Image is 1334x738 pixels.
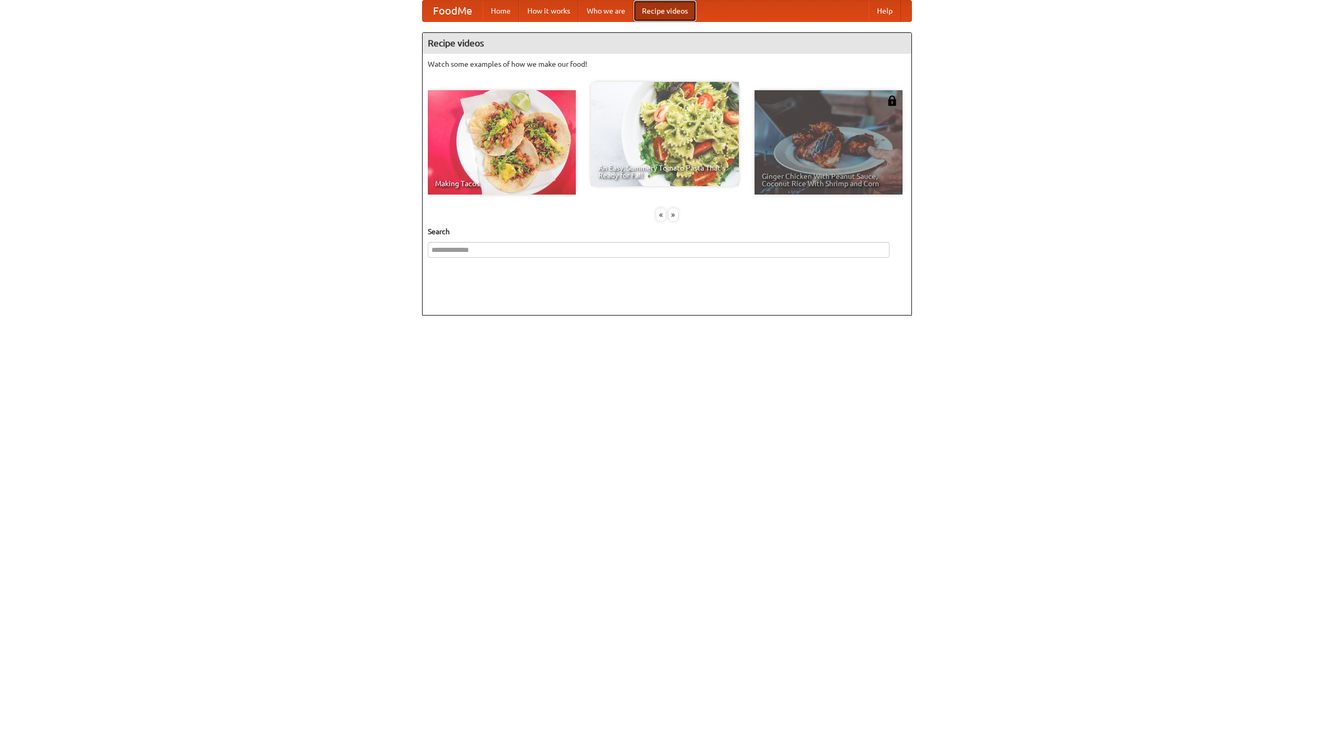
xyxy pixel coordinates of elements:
a: An Easy, Summery Tomato Pasta That's Ready for Fall [591,82,739,186]
span: An Easy, Summery Tomato Pasta That's Ready for Fall [598,164,732,179]
a: FoodMe [423,1,483,21]
div: « [656,208,665,221]
h4: Recipe videos [423,33,911,54]
a: Making Tacos [428,90,576,195]
a: How it works [519,1,578,21]
a: Who we are [578,1,634,21]
img: 483408.png [887,95,897,106]
p: Watch some examples of how we make our food! [428,59,906,69]
span: Making Tacos [435,180,569,187]
a: Home [483,1,519,21]
a: Recipe videos [634,1,696,21]
a: Help [869,1,901,21]
div: » [669,208,678,221]
h5: Search [428,226,906,237]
